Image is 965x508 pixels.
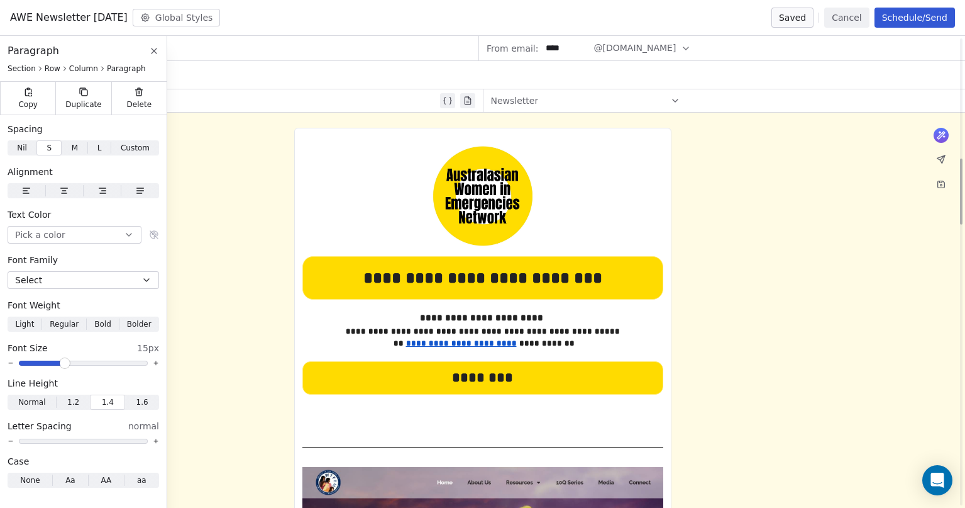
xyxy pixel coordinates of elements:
[8,123,43,135] span: Spacing
[72,142,78,154] span: M
[8,64,36,74] span: Section
[94,319,111,330] span: Bold
[121,142,150,154] span: Custom
[136,397,148,408] span: 1.6
[487,42,538,55] span: From email:
[18,397,45,408] span: Normal
[67,397,79,408] span: 1.2
[771,8,813,28] button: Saved
[107,64,146,74] span: Paragraph
[69,64,98,74] span: Column
[128,420,159,432] span: normal
[8,377,58,390] span: Line Height
[97,142,102,154] span: L
[10,10,128,25] span: AWE Newsletter [DATE]
[8,455,29,468] span: Case
[20,475,40,486] span: None
[137,475,146,486] span: aa
[8,208,51,221] span: Text Color
[65,99,101,110] span: Duplicate
[45,64,60,74] span: Row
[15,274,42,286] span: Select
[8,342,48,354] span: Font Size
[874,8,955,28] button: Schedule/Send
[17,142,27,154] span: Nil
[127,99,152,110] span: Delete
[8,254,58,266] span: Font Family
[133,9,221,26] button: Global Styles
[8,226,141,244] button: Pick a color
[8,420,72,432] span: Letter Spacing
[922,465,952,495] div: Open Intercom Messenger
[50,319,79,330] span: Regular
[127,319,152,330] span: Bolder
[65,475,75,486] span: Aa
[15,319,34,330] span: Light
[137,342,159,354] span: 15px
[593,42,676,55] span: @[DOMAIN_NAME]
[824,8,869,28] button: Cancel
[8,43,59,59] span: Paragraph
[491,94,539,107] span: Newsletter
[8,166,53,178] span: Alignment
[8,299,60,312] span: Font Weight
[101,475,111,486] span: AA
[18,99,38,110] span: Copy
